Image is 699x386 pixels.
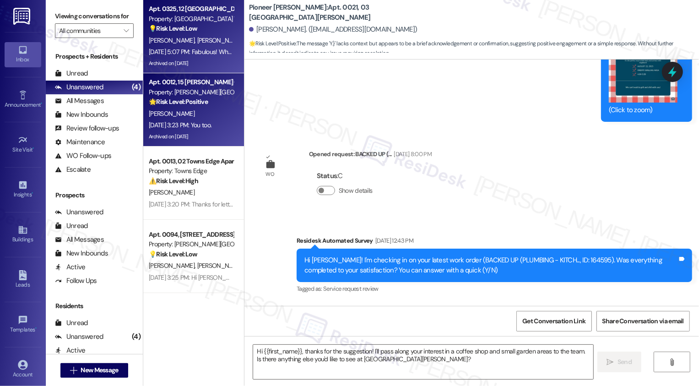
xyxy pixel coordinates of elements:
[323,285,379,293] span: Service request review
[55,69,88,78] div: Unread
[55,165,91,174] div: Escalate
[55,137,105,147] div: Maintenance
[55,332,103,342] div: Unanswered
[149,14,233,24] div: Property: [GEOGRAPHIC_DATA] Townhomes
[607,359,614,366] i: 
[297,282,692,295] div: Tagged as:
[522,316,585,326] span: Get Conversation Link
[373,236,413,245] div: [DATE] 12:43 PM
[5,42,41,67] a: Inbox
[149,273,518,282] div: [DATE] 3:25 PM: Hi [PERSON_NAME]! Kindly reach out to the office for more details. They can provi...
[148,58,234,69] div: Archived on [DATE]
[81,365,118,375] span: New Message
[149,239,233,249] div: Property: [PERSON_NAME][GEOGRAPHIC_DATA]
[33,145,34,152] span: •
[46,52,143,61] div: Prospects + Residents
[149,36,197,44] span: [PERSON_NAME]
[55,207,103,217] div: Unanswered
[32,190,33,196] span: •
[317,169,376,183] div: : C
[55,221,88,231] div: Unread
[149,121,211,129] div: [DATE] 3:23 PM: You too.
[5,357,41,382] a: Account
[149,77,233,87] div: Apt. 0012, 15 [PERSON_NAME] Commons
[149,87,233,97] div: Property: [PERSON_NAME][GEOGRAPHIC_DATA]
[149,188,195,196] span: [PERSON_NAME]
[669,359,676,366] i: 
[609,105,677,115] div: (Click to zoom)
[130,80,143,94] div: (4)
[5,312,41,337] a: Templates •
[149,177,198,185] strong: ⚠️ Risk Level: High
[149,230,233,239] div: Apt. 0094, [STREET_ADDRESS][PERSON_NAME]
[149,109,195,118] span: [PERSON_NAME]
[55,96,104,106] div: All Messages
[55,124,119,133] div: Review follow-ups
[197,36,243,44] span: [PERSON_NAME]
[304,256,677,275] div: Hi [PERSON_NAME]! I'm checking in on your latest work order (BACKED UP (PLUMBING - KITCH..., ID: ...
[249,25,417,34] div: [PERSON_NAME]. ([EMAIL_ADDRESS][DOMAIN_NAME])
[46,301,143,311] div: Residents
[55,276,97,286] div: Follow Ups
[5,177,41,202] a: Insights •
[149,166,233,176] div: Property: Towns Edge
[55,249,108,258] div: New Inbounds
[249,39,699,59] span: : The message 'Y.}' lacks context but appears to be a brief acknowledgement or confirmation, sugg...
[5,132,41,157] a: Site Visit •
[253,345,593,379] textarea: Hi {{first_name}}, thanks for the suggestion! I'll pass along your interest in a coffee shop and ...
[391,149,432,159] div: [DATE] 8:00 PM
[266,169,274,179] div: WO
[35,325,37,332] span: •
[596,311,690,332] button: Share Conversation via email
[5,267,41,292] a: Leads
[339,186,373,196] label: Show details
[249,40,296,47] strong: 🌟 Risk Level: Positive
[317,171,337,180] b: Status
[249,3,432,22] b: Pioneer [PERSON_NAME]: Apt. 0021, 03 [GEOGRAPHIC_DATA][PERSON_NAME]
[41,100,42,107] span: •
[46,190,143,200] div: Prospects
[13,8,32,25] img: ResiDesk Logo
[55,9,134,23] label: Viewing conversations for
[60,363,128,378] button: New Message
[5,222,41,247] a: Buildings
[149,157,233,166] div: Apt. 0013, 02 Towns Edge Apartments LLC
[297,236,692,249] div: Residesk Automated Survey
[59,23,119,38] input: All communities
[309,149,432,162] div: Opened request: BACKED UP (...
[516,311,591,332] button: Get Conversation Link
[149,24,197,33] strong: 💡 Risk Level: Low
[55,151,111,161] div: WO Follow-ups
[602,316,684,326] span: Share Conversation via email
[55,318,88,328] div: Unread
[597,352,642,372] button: Send
[149,261,197,270] span: [PERSON_NAME]
[149,48,323,56] div: [DATE] 5:07 PM: Fabulous! When does the pool close for humans?
[130,330,143,344] div: (4)
[149,98,208,106] strong: 🌟 Risk Level: Positive
[148,131,234,142] div: Archived on [DATE]
[55,110,108,120] div: New Inbounds
[609,16,677,103] button: Zoom image
[70,367,77,374] i: 
[124,27,129,34] i: 
[149,4,233,14] div: Apt. 0325, 12 [GEOGRAPHIC_DATA] Townhomes
[55,346,86,355] div: Active
[55,82,103,92] div: Unanswered
[149,250,197,258] strong: 💡 Risk Level: Low
[55,262,86,272] div: Active
[55,235,104,245] div: All Messages
[618,357,632,367] span: Send
[197,261,243,270] span: [PERSON_NAME]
